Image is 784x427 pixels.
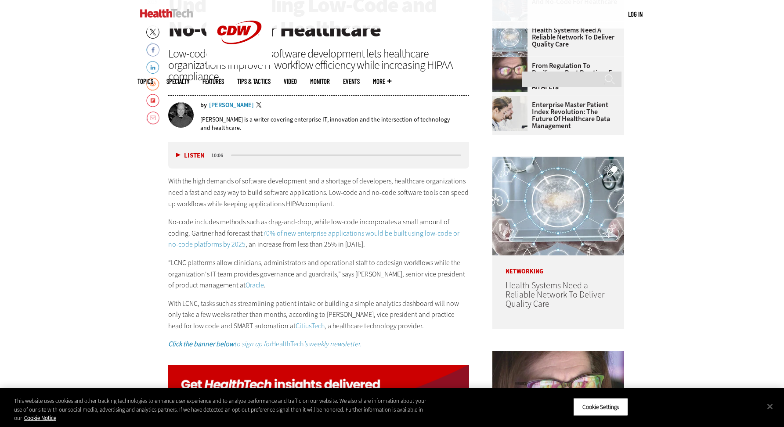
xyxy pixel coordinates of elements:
[256,102,264,109] a: Twitter
[166,78,189,85] span: Specialty
[492,96,532,103] a: medical researchers look at data on desktop monitor
[200,115,470,132] p: [PERSON_NAME] is a writer covering enterprise IT, innovation and the intersection of technology a...
[373,78,391,85] span: More
[506,280,604,310] a: Health Systems Need a Reliable Network To Deliver Quality Care
[573,398,628,416] button: Cookie Settings
[628,10,643,18] a: Log in
[246,280,264,290] a: Oracle
[176,152,205,159] button: Listen
[137,78,153,85] span: Topics
[168,142,470,169] div: media player
[168,339,234,348] strong: Click the banner below
[310,78,330,85] a: MonITor
[24,414,56,422] a: More information about your privacy
[14,397,431,423] div: This website uses cookies and other tracking technologies to enhance user experience and to analy...
[168,257,470,291] p: “LCNC platforms allow clinicians, administrators and operational staff to codesign workflows whil...
[492,157,624,255] img: Healthcare networking
[760,397,780,416] button: Close
[168,176,470,209] p: With the high demands of software development and a shortage of developers, healthcare organizati...
[237,78,271,85] a: Tips & Tactics
[168,339,361,348] a: Click the banner belowto sign up forHealthTech’s weekly newsletter.
[628,10,643,19] div: User menu
[200,102,207,108] span: by
[284,78,297,85] a: Video
[492,57,527,92] img: woman wearing glasses looking at healthcare data on screen
[202,78,224,85] a: Features
[206,58,272,67] a: CDW
[168,298,470,332] p: With LCNC, tasks such as streamlining patient intake or building a simple analytics dashboard wil...
[168,216,470,250] p: No-code includes methods such as drag-and-drop, while low-code incorporates a small amount of cod...
[168,102,194,128] img: Brian Horowitz
[492,96,527,131] img: medical researchers look at data on desktop monitor
[168,365,470,417] img: ht_newsletter_animated_q424_signup_desktop
[296,321,325,330] a: CitiusTech
[492,255,624,275] p: Networking
[303,339,361,348] em: ’s weekly newsletter.
[168,229,459,249] a: 70% of new enterprise applications would be built using low-code or no-code platforms by 2025
[140,9,193,18] img: Home
[343,78,360,85] a: Events
[210,151,230,159] div: duration
[168,339,271,348] em: to sign up for
[209,102,254,108] a: [PERSON_NAME]
[492,101,619,129] a: Enterprise Master Patient Index Revolution: The Future of Healthcare Data Management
